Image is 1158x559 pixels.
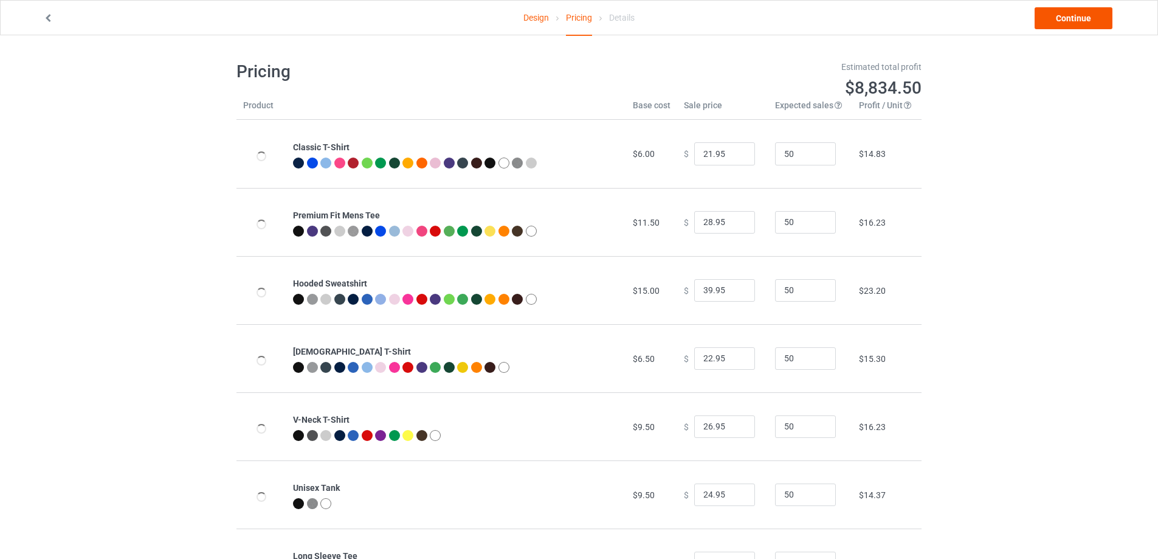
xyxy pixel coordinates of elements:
[588,61,922,73] div: Estimated total profit
[845,78,922,98] span: $8,834.50
[633,218,660,227] span: $11.50
[566,1,592,36] div: Pricing
[307,498,318,509] img: heather_texture.png
[633,354,655,364] span: $6.50
[293,210,380,220] b: Premium Fit Mens Tee
[633,422,655,432] span: $9.50
[852,99,922,120] th: Profit / Unit
[633,490,655,500] span: $9.50
[859,149,886,159] span: $14.83
[293,483,340,493] b: Unisex Tank
[859,490,886,500] span: $14.37
[684,217,689,227] span: $
[684,422,689,431] span: $
[859,422,886,432] span: $16.23
[1035,7,1112,29] a: Continue
[293,415,350,425] b: V-Neck T-Shirt
[293,142,350,152] b: Classic T-Shirt
[633,286,660,296] span: $15.00
[859,354,886,364] span: $15.30
[626,99,677,120] th: Base cost
[609,1,635,35] div: Details
[859,286,886,296] span: $23.20
[768,99,852,120] th: Expected sales
[633,149,655,159] span: $6.00
[859,218,886,227] span: $16.23
[236,99,286,120] th: Product
[684,490,689,499] span: $
[512,158,523,168] img: heather_texture.png
[523,1,549,35] a: Design
[684,353,689,363] span: $
[348,226,359,237] img: heather_texture.png
[684,285,689,295] span: $
[684,149,689,159] span: $
[293,347,411,356] b: [DEMOGRAPHIC_DATA] T-Shirt
[236,61,571,83] h1: Pricing
[677,99,768,120] th: Sale price
[293,279,367,288] b: Hooded Sweatshirt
